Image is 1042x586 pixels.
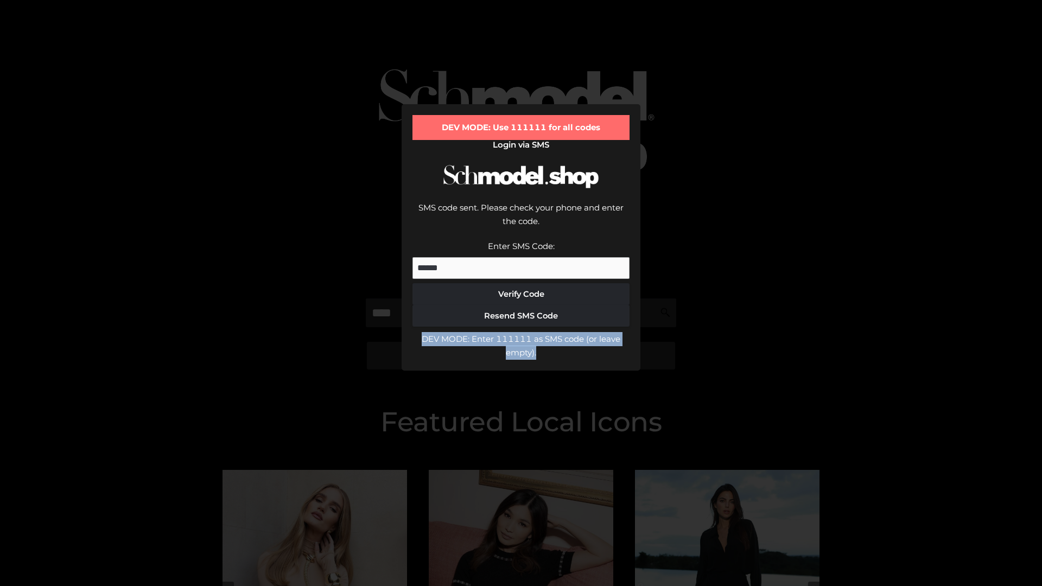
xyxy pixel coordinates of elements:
button: Verify Code [412,283,630,305]
h2: Login via SMS [412,140,630,150]
div: DEV MODE: Use 111111 for all codes [412,115,630,140]
label: Enter SMS Code: [488,241,555,251]
div: SMS code sent. Please check your phone and enter the code. [412,201,630,239]
div: DEV MODE: Enter 111111 as SMS code (or leave empty). [412,332,630,360]
button: Resend SMS Code [412,305,630,327]
img: Schmodel Logo [440,155,602,198]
